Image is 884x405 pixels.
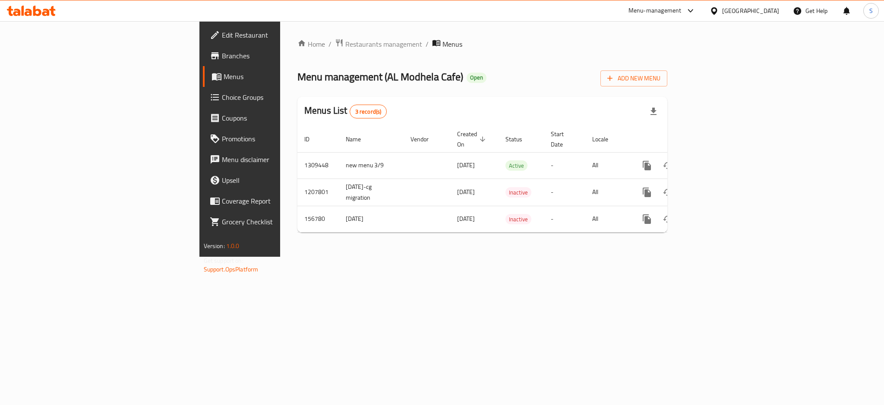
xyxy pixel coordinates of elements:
span: S [869,6,873,16]
span: 1.0.0 [226,240,240,252]
div: Menu-management [628,6,682,16]
span: Locale [592,134,619,144]
a: Branches [203,45,347,66]
span: Coverage Report [222,196,340,206]
button: more [637,155,657,176]
a: Edit Restaurant [203,25,347,45]
a: Menus [203,66,347,87]
span: ID [304,134,321,144]
div: Export file [643,101,664,122]
span: Grocery Checklist [222,217,340,227]
button: Change Status [657,155,678,176]
button: Change Status [657,209,678,230]
button: Change Status [657,182,678,203]
li: / [426,39,429,49]
span: Status [505,134,534,144]
div: [GEOGRAPHIC_DATA] [722,6,779,16]
a: Restaurants management [335,38,422,50]
td: - [544,152,585,179]
span: Start Date [551,129,575,150]
span: Branches [222,51,340,61]
table: enhanced table [297,126,726,233]
span: Upsell [222,175,340,185]
a: Promotions [203,128,347,149]
span: Edit Restaurant [222,30,340,40]
span: Inactive [505,214,531,224]
button: more [637,182,657,203]
td: All [585,179,630,206]
span: 3 record(s) [350,108,387,116]
span: Menus [224,71,340,82]
h2: Menus List [304,104,387,118]
span: Menu management ( AL Modhela Cafe ) [297,67,463,86]
span: Vendor [410,134,440,144]
a: Grocery Checklist [203,211,347,232]
td: new menu 3/9 [339,152,404,179]
a: Coupons [203,108,347,128]
nav: breadcrumb [297,38,667,50]
th: Actions [630,126,726,153]
div: Active [505,160,527,171]
div: Open [467,73,486,83]
span: [DATE] [457,186,475,198]
span: Choice Groups [222,92,340,102]
span: Get support on: [204,255,243,266]
a: Upsell [203,170,347,191]
span: Restaurants management [345,39,422,49]
span: Version: [204,240,225,252]
span: Active [505,161,527,171]
button: more [637,209,657,230]
button: Add New Menu [600,70,667,86]
span: Coupons [222,113,340,123]
span: Menus [442,39,462,49]
span: Name [346,134,372,144]
td: [DATE] [339,206,404,232]
td: All [585,152,630,179]
td: - [544,206,585,232]
span: Menu disclaimer [222,154,340,165]
span: Created On [457,129,488,150]
span: Open [467,74,486,81]
span: Add New Menu [607,73,660,84]
a: Coverage Report [203,191,347,211]
td: - [544,179,585,206]
span: Promotions [222,134,340,144]
div: Total records count [350,105,387,118]
span: [DATE] [457,159,475,171]
a: Support.OpsPlatform [204,264,259,275]
td: All [585,206,630,232]
span: Inactive [505,188,531,198]
a: Choice Groups [203,87,347,108]
td: [DATE]-cg migration [339,179,404,206]
span: [DATE] [457,213,475,224]
a: Menu disclaimer [203,149,347,170]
